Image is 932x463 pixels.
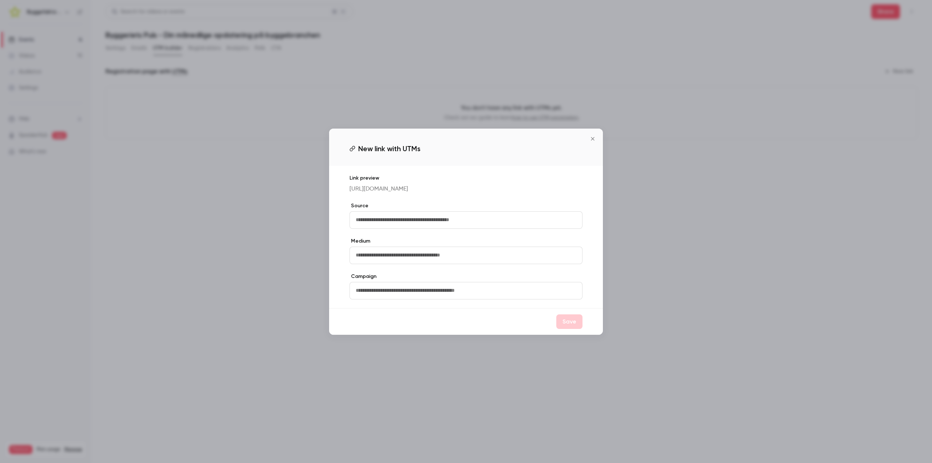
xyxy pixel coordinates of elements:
[349,273,582,280] label: Campaign
[349,238,582,245] label: Medium
[349,202,582,209] label: Source
[358,143,420,154] span: New link with UTMs
[349,174,582,182] p: Link preview
[349,185,582,193] p: [URL][DOMAIN_NAME]
[585,132,600,146] button: Close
